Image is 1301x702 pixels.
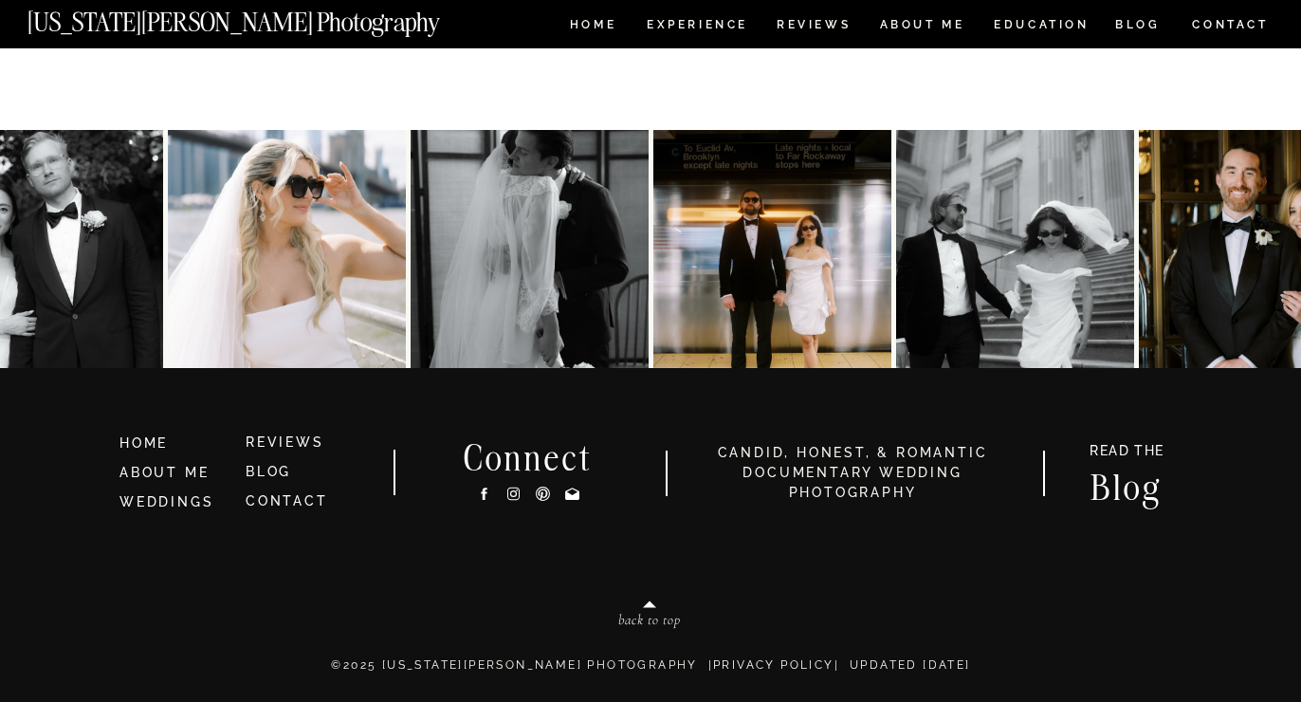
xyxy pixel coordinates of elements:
a: EDUCATION [992,19,1091,35]
a: Blog [1072,471,1182,500]
a: REVIEWS [246,434,324,450]
a: Privacy Policy [713,658,834,672]
a: ABOUT ME [879,19,965,35]
a: back to top [538,613,761,634]
h2: Connect [439,441,617,471]
a: BLOG [1115,19,1161,35]
a: BLOG [246,464,291,479]
p: ©2025 [US_STATE][PERSON_NAME] PHOTOGRAPHY | | Updated [DATE] [82,656,1220,694]
a: WEDDINGS [119,494,213,509]
h3: candid, honest, & romantic Documentary Wedding photography [693,443,1012,503]
img: Anna & Felipe — embracing the moment, and the magic follows. [411,130,649,368]
a: CONTACT [246,493,328,508]
a: Experience [647,19,746,35]
img: K&J [653,130,891,368]
a: ABOUT ME [119,465,209,480]
a: HOME [566,19,620,35]
a: [US_STATE][PERSON_NAME] Photography [27,9,504,26]
img: Kat & Jett, NYC style [896,130,1134,368]
a: CONTACT [1191,14,1270,35]
a: REVIEWS [777,19,848,35]
a: READ THE [1080,444,1174,464]
a: HOME [119,434,229,454]
img: Dina & Kelvin [168,130,406,368]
